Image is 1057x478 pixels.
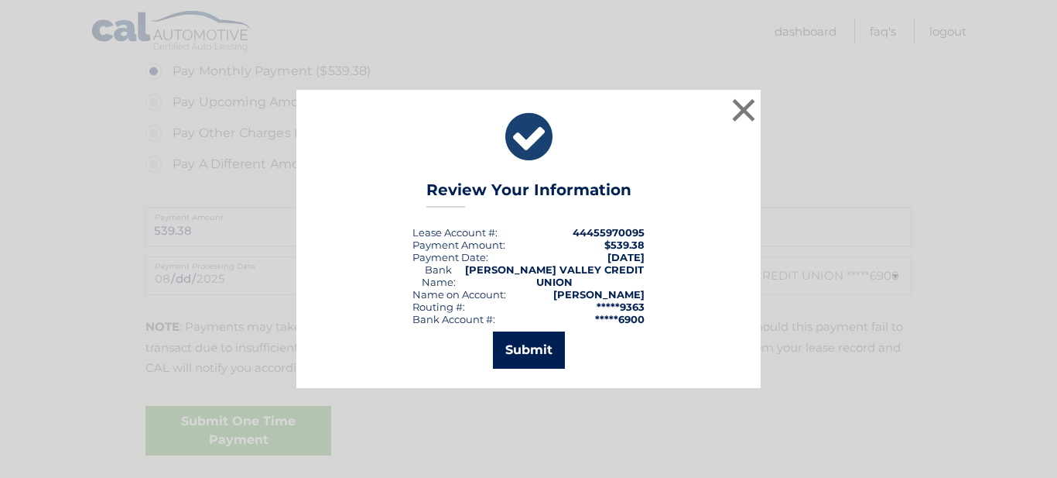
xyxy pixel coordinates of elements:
[412,313,495,325] div: Bank Account #:
[728,95,759,126] button: ×
[426,181,631,208] h3: Review Your Information
[465,263,644,288] strong: [PERSON_NAME] VALLEY CREDIT UNION
[412,226,498,239] div: Lease Account #:
[493,332,565,369] button: Submit
[412,251,486,263] span: Payment Date
[412,301,465,313] div: Routing #:
[412,288,506,301] div: Name on Account:
[412,251,488,263] div: :
[604,239,645,251] span: $539.38
[607,251,645,263] span: [DATE]
[412,239,505,251] div: Payment Amount:
[573,226,645,239] strong: 44455970095
[412,263,465,288] div: Bank Name:
[553,288,645,301] strong: [PERSON_NAME]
